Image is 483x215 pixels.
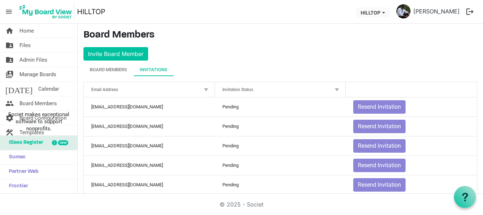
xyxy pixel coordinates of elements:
span: Manage Boards [19,67,56,81]
div: new [58,140,68,145]
td: ashariyya@gmail.com column header Email Address [84,97,215,117]
span: Sumac [5,150,25,164]
span: home [5,24,14,38]
td: Resend Invitation is template cell column header [346,136,477,155]
td: deepamcare@gmail.com column header Email Address [84,175,215,194]
button: Resend Invitation [353,159,406,172]
td: Resend Invitation is template cell column header [346,117,477,136]
a: My Board View Logo [17,3,77,21]
span: Admin Files [19,53,47,67]
h3: Board Members [83,29,477,41]
td: Resend Invitation is template cell column header [346,97,477,117]
button: Invite Board Member [83,47,148,61]
a: HILLTOP [77,5,105,19]
img: My Board View Logo [17,3,74,21]
span: Calendar [38,82,59,96]
button: logout [462,4,477,19]
button: HILLTOP dropdownbutton [356,7,390,17]
td: Pending column header Invitation Status [215,155,346,175]
div: Invitations [140,66,167,73]
td: Resend Invitation is template cell column header [346,175,477,194]
td: mickaipamangalam@gmail.com column header Email Address [84,136,215,155]
span: people [5,96,14,111]
button: Resend Invitation [353,178,406,192]
span: Partner Web [5,165,39,179]
a: [PERSON_NAME] [411,4,462,18]
div: Board Members [90,66,127,73]
td: Pending column header Invitation Status [215,117,346,136]
td: dishakerala@gmail.com column header Email Address [84,155,215,175]
span: Frontier [5,179,28,193]
td: Pending column header Invitation Status [215,97,346,117]
span: Board Members [19,96,57,111]
span: Home [19,24,34,38]
span: menu [2,5,16,18]
span: switch_account [5,67,14,81]
td: Pending column header Invitation Status [215,175,346,194]
span: [DATE] [5,82,33,96]
span: folder_shared [5,53,14,67]
span: Invitation Status [222,87,253,92]
button: Resend Invitation [353,139,406,153]
button: Resend Invitation [353,120,406,133]
button: Resend Invitation [353,100,406,114]
span: Glass Register [5,136,43,150]
span: Societ makes exceptional software to support nonprofits. [3,111,74,132]
span: folder_shared [5,38,14,52]
td: pkdorphanage@gmail.com column header Email Address [84,117,215,136]
td: Pending column header Invitation Status [215,136,346,155]
span: Files [19,38,31,52]
img: hSUB5Hwbk44obJUHC4p8SpJiBkby1CPMa6WHdO4unjbwNk2QqmooFCj6Eu6u6-Q6MUaBHHRodFmU3PnQOABFnA_thumb.png [396,4,411,18]
a: © 2025 - Societ [220,201,263,208]
span: Email Address [91,87,118,92]
td: Resend Invitation is template cell column header [346,155,477,175]
div: tab-header [83,63,477,76]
